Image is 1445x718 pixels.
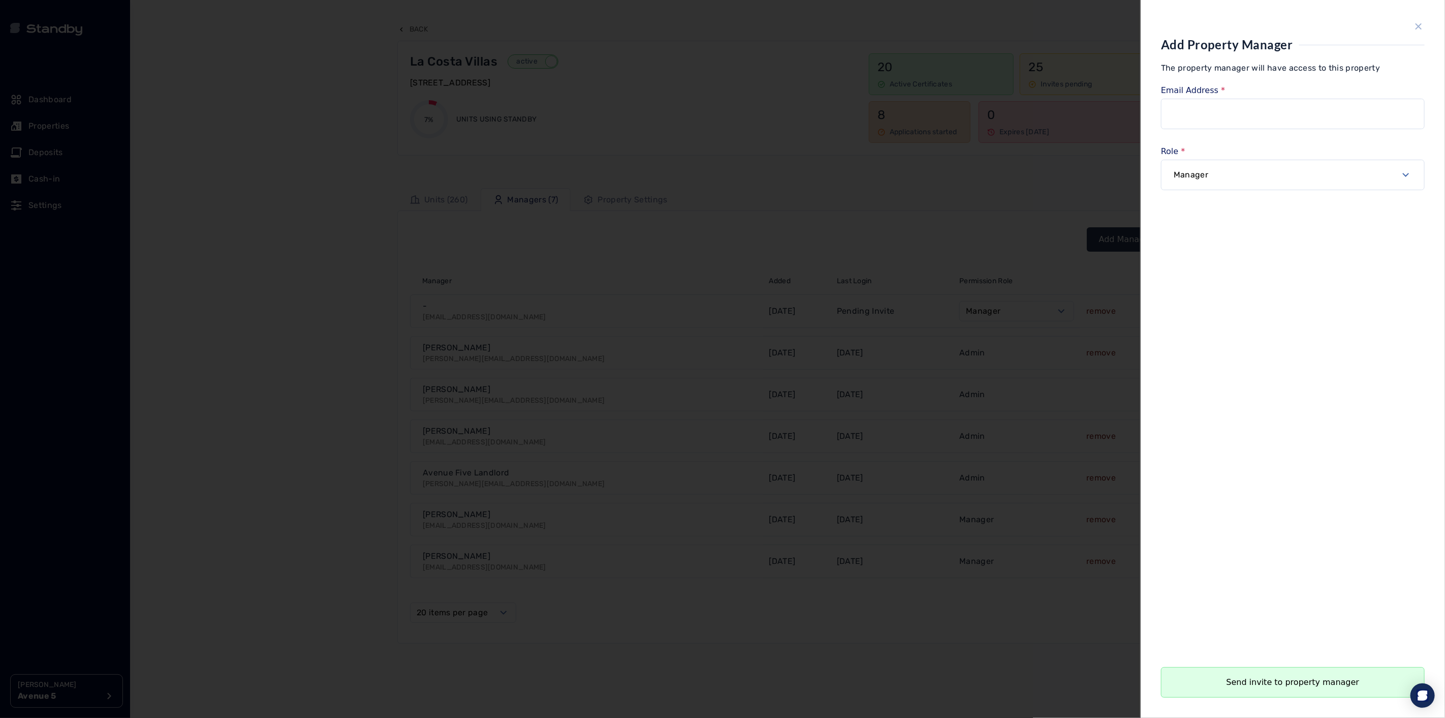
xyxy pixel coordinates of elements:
[1161,667,1425,698] button: Send invite to property manager
[1161,86,1425,95] label: Email Address
[1161,160,1425,190] button: Select open
[1161,147,1425,156] label: Role
[1174,169,1208,181] label: Manager
[1161,63,1380,73] span: The property manager will have access to this property
[1161,37,1293,52] span: Add Property Manager
[1412,20,1425,33] button: close sidebar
